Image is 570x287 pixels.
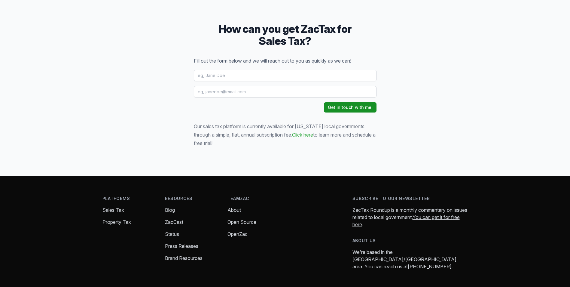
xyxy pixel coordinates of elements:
h4: Resources [165,196,218,202]
p: Fill out the form below and we will reach out to you as quickly as we can! [194,57,376,65]
a: Blog [165,207,175,213]
input: eg, janedoe@email.com [194,86,376,97]
a: [PHONE_NUMBER] [408,264,452,270]
h3: How can you get ZacTax for Sales Tax? [194,23,376,47]
a: Click here [292,132,313,138]
p: ZacTax Roundup is a monthly commentary on issues related to local government. . [352,206,468,228]
a: ZacCast [165,219,183,225]
p: Our sales tax platform is currently available for [US_STATE] local governments through a simple, ... [194,122,376,147]
h4: TeamZac [227,196,280,202]
button: Get in touch with me! [324,102,376,113]
h4: Platforms [102,196,155,202]
p: We're based in the [GEOGRAPHIC_DATA]/[GEOGRAPHIC_DATA] area. You can reach us at . [352,248,468,270]
a: Property Tax [102,219,131,225]
h4: About us [352,238,468,244]
a: About [227,207,241,213]
a: OpenZac [227,231,248,237]
a: Open Source [227,219,256,225]
input: eg, Jane Doe [194,70,376,81]
a: Brand Resources [165,255,203,261]
h4: Subscribe to our newsletter [352,196,468,202]
a: Status [165,231,179,237]
a: Sales Tax [102,207,124,213]
a: Press Releases [165,243,198,249]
